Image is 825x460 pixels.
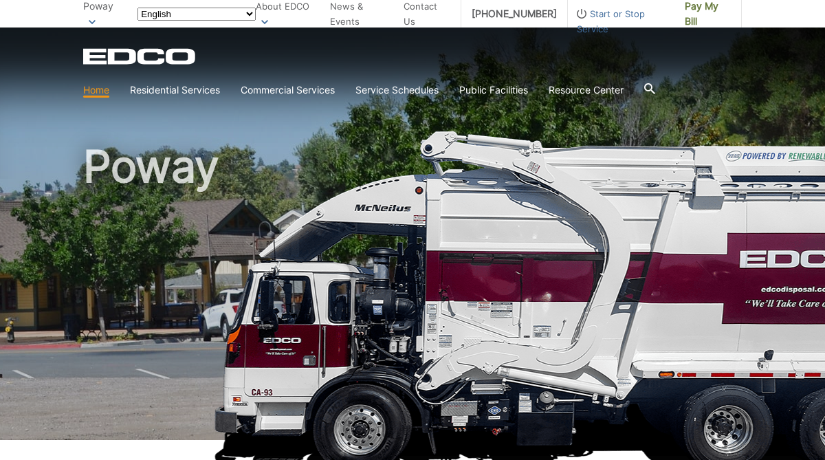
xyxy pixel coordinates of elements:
select: Select a language [137,8,256,21]
a: Commercial Services [241,83,335,98]
h1: Poway [83,144,742,446]
a: Resource Center [549,83,624,98]
a: EDCD logo. Return to the homepage. [83,48,197,65]
a: Home [83,83,109,98]
a: Residential Services [130,83,220,98]
a: Public Facilities [459,83,528,98]
a: Service Schedules [355,83,439,98]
